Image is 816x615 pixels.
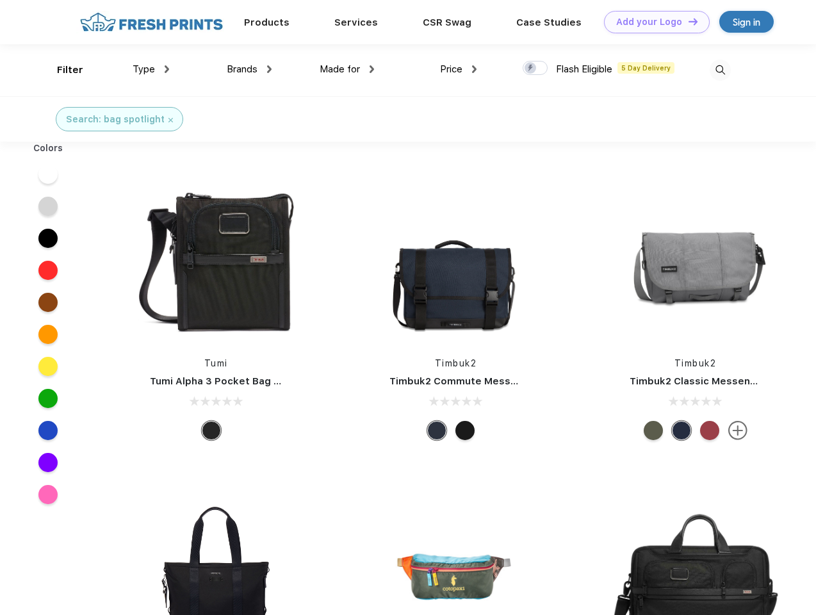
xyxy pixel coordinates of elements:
a: Tumi [204,358,228,368]
img: dropdown.png [165,65,169,73]
div: Eco Black [455,421,475,440]
div: Eco Army [644,421,663,440]
div: Colors [24,142,73,155]
div: Add your Logo [616,17,682,28]
img: desktop_search.svg [710,60,731,81]
span: Flash Eligible [556,63,612,75]
a: Timbuk2 Commute Messenger Bag [389,375,561,387]
img: dropdown.png [267,65,272,73]
span: Made for [320,63,360,75]
img: filter_cancel.svg [168,118,173,122]
img: func=resize&h=266 [370,174,541,344]
div: Sign in [733,15,760,29]
img: fo%20logo%202.webp [76,11,227,33]
img: more.svg [728,421,747,440]
img: dropdown.png [472,65,477,73]
div: Eco Nautical [672,421,691,440]
div: Filter [57,63,83,78]
img: func=resize&h=266 [610,174,781,344]
span: Type [133,63,155,75]
div: Black [202,421,221,440]
a: Sign in [719,11,774,33]
div: Eco Nautical [427,421,446,440]
img: dropdown.png [370,65,374,73]
div: Search: bag spotlight [66,113,165,126]
span: Brands [227,63,257,75]
span: Price [440,63,462,75]
a: Products [244,17,290,28]
a: Timbuk2 [435,358,477,368]
span: 5 Day Delivery [617,62,674,74]
a: Tumi Alpha 3 Pocket Bag Small [150,375,300,387]
img: func=resize&h=266 [131,174,301,344]
a: Timbuk2 [674,358,717,368]
a: Timbuk2 Classic Messenger Bag [630,375,788,387]
img: DT [689,18,698,25]
div: Eco Bookish [700,421,719,440]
